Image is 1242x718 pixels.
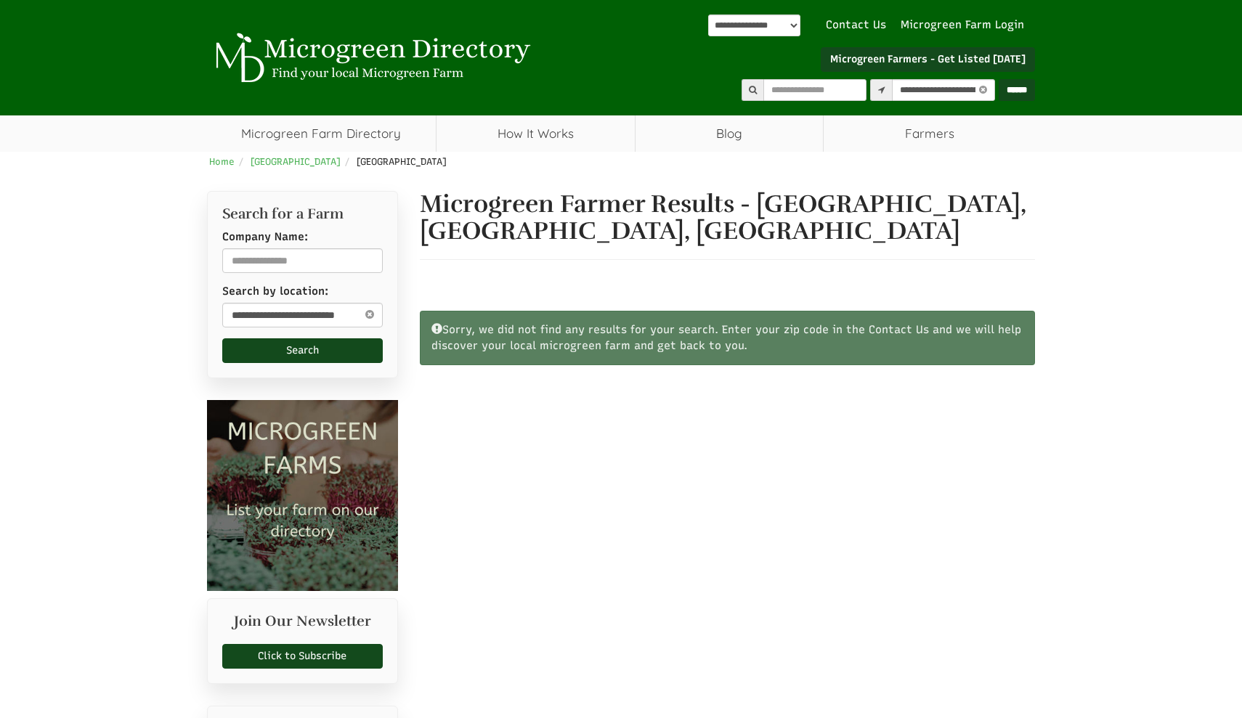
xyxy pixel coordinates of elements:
[437,115,635,152] a: How It Works
[251,156,341,167] a: [GEOGRAPHIC_DATA]
[420,191,1036,245] h1: Microgreen Farmer Results - [GEOGRAPHIC_DATA], [GEOGRAPHIC_DATA], [GEOGRAPHIC_DATA]
[824,115,1035,152] span: Farmers
[222,229,308,245] label: Company Name:
[636,115,824,152] a: Blog
[821,47,1035,72] a: Microgreen Farmers - Get Listed [DATE]
[207,400,398,591] img: Microgreen Farms list your microgreen farm today
[901,17,1031,33] a: Microgreen Farm Login
[708,15,800,36] select: Language Translate Widget
[207,115,436,152] a: Microgreen Farm Directory
[207,33,534,83] img: Microgreen Directory
[819,17,893,33] a: Contact Us
[222,613,383,637] h2: Join Our Newsletter
[222,206,383,222] h2: Search for a Farm
[222,284,328,299] label: Search by location:
[209,156,235,167] a: Home
[357,156,447,167] span: [GEOGRAPHIC_DATA]
[222,338,383,363] button: Search
[708,15,800,36] div: Powered by
[420,311,1036,365] div: Sorry, we did not find any results for your search. Enter your zip code in the Contact Us and we ...
[222,644,383,669] a: Click to Subscribe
